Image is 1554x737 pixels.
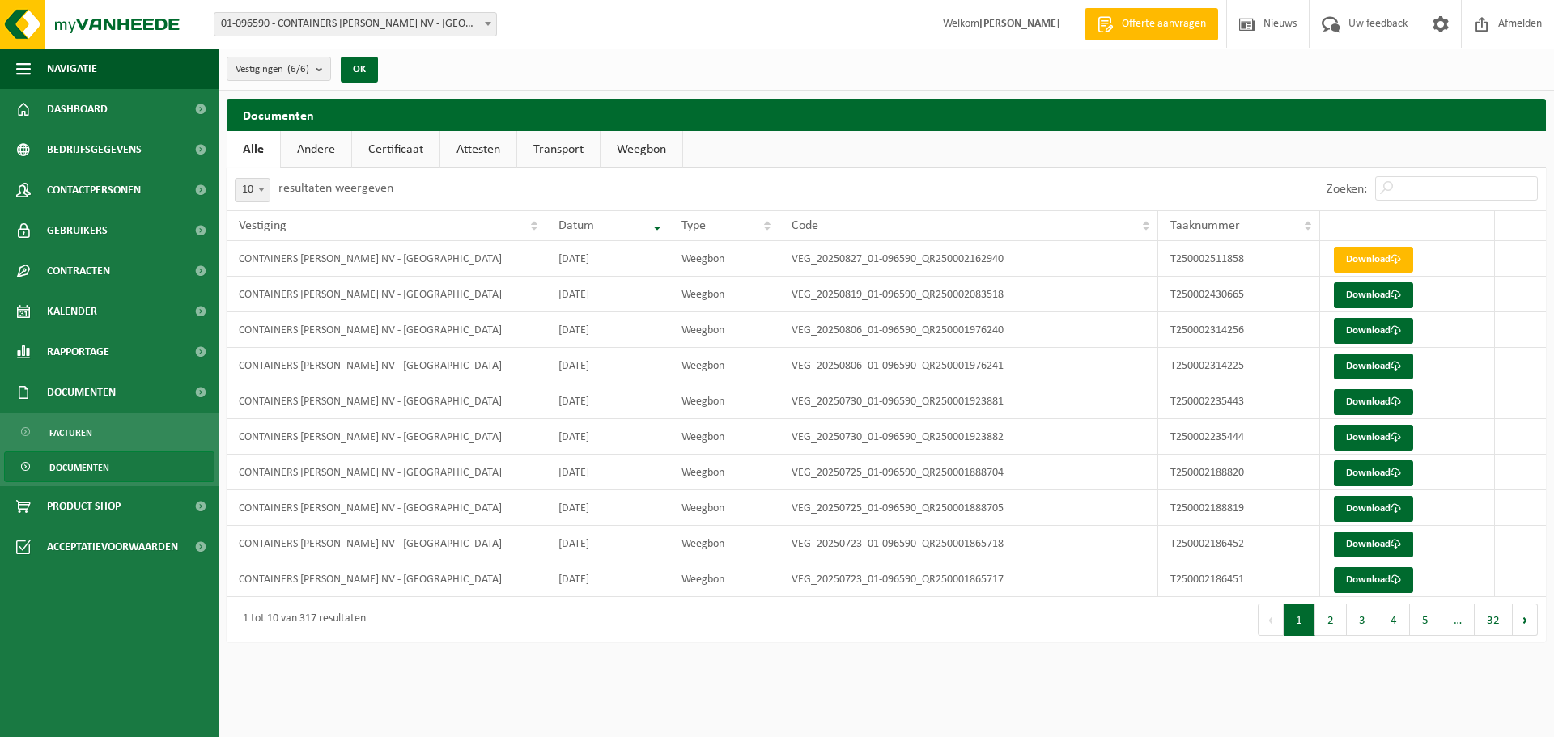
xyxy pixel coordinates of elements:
[49,417,92,448] span: Facturen
[1347,604,1378,636] button: 3
[669,526,779,561] td: Weegbon
[779,561,1158,597] td: VEG_20250723_01-096590_QR250001865717
[227,490,546,526] td: CONTAINERS [PERSON_NAME] NV - [GEOGRAPHIC_DATA]
[47,129,142,170] span: Bedrijfsgegevens
[4,417,214,447] a: Facturen
[517,131,600,168] a: Transport
[1158,561,1320,597] td: T250002186451
[1170,219,1240,232] span: Taaknummer
[49,452,109,483] span: Documenten
[227,277,546,312] td: CONTAINERS [PERSON_NAME] NV - [GEOGRAPHIC_DATA]
[47,527,178,567] span: Acceptatievoorwaarden
[239,219,287,232] span: Vestiging
[669,561,779,597] td: Weegbon
[236,57,309,82] span: Vestigingen
[681,219,706,232] span: Type
[546,348,670,383] td: [DATE]
[779,312,1158,348] td: VEG_20250806_01-096590_QR250001976240
[281,131,351,168] a: Andere
[1158,526,1320,561] td: T250002186452
[227,419,546,455] td: CONTAINERS [PERSON_NAME] NV - [GEOGRAPHIC_DATA]
[47,486,121,527] span: Product Shop
[47,49,97,89] span: Navigatie
[1284,604,1315,636] button: 1
[214,12,497,36] span: 01-096590 - CONTAINERS JAN HAECK NV - BRUGGE
[546,277,670,312] td: [DATE]
[1475,604,1513,636] button: 32
[669,419,779,455] td: Weegbon
[546,526,670,561] td: [DATE]
[227,312,546,348] td: CONTAINERS [PERSON_NAME] NV - [GEOGRAPHIC_DATA]
[440,131,516,168] a: Attesten
[47,251,110,291] span: Contracten
[546,419,670,455] td: [DATE]
[1158,348,1320,383] td: T250002314225
[1334,567,1413,593] a: Download
[47,210,108,251] span: Gebruikers
[779,419,1158,455] td: VEG_20250730_01-096590_QR250001923882
[227,383,546,419] td: CONTAINERS [PERSON_NAME] NV - [GEOGRAPHIC_DATA]
[558,219,594,232] span: Datum
[669,348,779,383] td: Weegbon
[546,455,670,490] td: [DATE]
[1315,604,1347,636] button: 2
[235,605,366,634] div: 1 tot 10 van 317 resultaten
[1118,16,1210,32] span: Offerte aanvragen
[47,332,109,372] span: Rapportage
[669,241,779,277] td: Weegbon
[47,291,97,332] span: Kalender
[546,312,670,348] td: [DATE]
[546,490,670,526] td: [DATE]
[779,526,1158,561] td: VEG_20250723_01-096590_QR250001865718
[227,348,546,383] td: CONTAINERS [PERSON_NAME] NV - [GEOGRAPHIC_DATA]
[341,57,378,83] button: OK
[546,241,670,277] td: [DATE]
[779,490,1158,526] td: VEG_20250725_01-096590_QR250001888705
[1327,183,1367,196] label: Zoeken:
[1334,460,1413,486] a: Download
[1158,312,1320,348] td: T250002314256
[1334,247,1413,273] a: Download
[1334,425,1413,451] a: Download
[669,455,779,490] td: Weegbon
[669,277,779,312] td: Weegbon
[1158,277,1320,312] td: T250002430665
[779,241,1158,277] td: VEG_20250827_01-096590_QR250002162940
[669,312,779,348] td: Weegbon
[1334,282,1413,308] a: Download
[4,451,214,482] a: Documenten
[1085,8,1218,40] a: Offerte aanvragen
[779,455,1158,490] td: VEG_20250725_01-096590_QR250001888704
[669,490,779,526] td: Weegbon
[47,372,116,413] span: Documenten
[1158,455,1320,490] td: T250002188820
[792,219,818,232] span: Code
[1513,604,1538,636] button: Next
[227,526,546,561] td: CONTAINERS [PERSON_NAME] NV - [GEOGRAPHIC_DATA]
[546,561,670,597] td: [DATE]
[1410,604,1441,636] button: 5
[227,99,1546,130] h2: Documenten
[227,131,280,168] a: Alle
[779,348,1158,383] td: VEG_20250806_01-096590_QR250001976241
[1378,604,1410,636] button: 4
[47,170,141,210] span: Contactpersonen
[227,561,546,597] td: CONTAINERS [PERSON_NAME] NV - [GEOGRAPHIC_DATA]
[546,383,670,419] td: [DATE]
[287,64,309,74] count: (6/6)
[47,89,108,129] span: Dashboard
[278,182,393,195] label: resultaten weergeven
[227,57,331,81] button: Vestigingen(6/6)
[1334,496,1413,522] a: Download
[779,277,1158,312] td: VEG_20250819_01-096590_QR250002083518
[601,131,682,168] a: Weegbon
[214,13,496,36] span: 01-096590 - CONTAINERS JAN HAECK NV - BRUGGE
[1334,318,1413,344] a: Download
[227,241,546,277] td: CONTAINERS [PERSON_NAME] NV - [GEOGRAPHIC_DATA]
[1334,389,1413,415] a: Download
[1441,604,1475,636] span: …
[1258,604,1284,636] button: Previous
[236,179,270,201] span: 10
[1158,241,1320,277] td: T250002511858
[1334,354,1413,379] a: Download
